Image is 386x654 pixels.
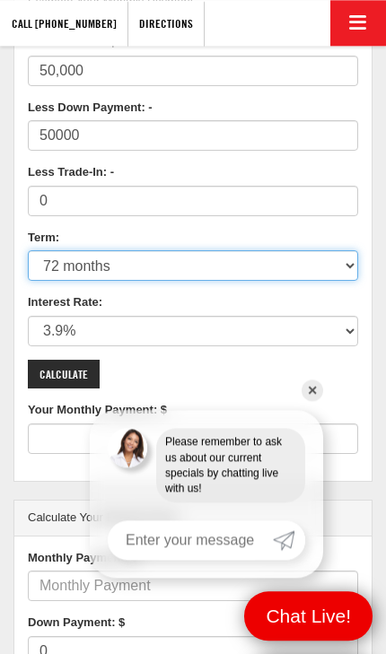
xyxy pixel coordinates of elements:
[14,164,127,181] label: Less Trade-In: -
[14,230,73,247] label: Term:
[14,294,116,311] label: Interest Rate:
[35,16,117,31] span: [PHONE_NUMBER]
[28,56,358,86] input: Loan Amount
[14,550,152,567] label: Monthly Payment: $
[12,16,32,31] font: Call
[156,428,305,502] div: Please remember to ask us about our current specials by chatting live with us!
[127,1,205,47] a: Directions
[108,428,147,467] img: Agent profile photo
[108,520,273,560] input: Enter your message
[257,604,360,628] span: Menu
[244,591,373,641] a: Menu
[14,615,138,632] label: Down Payment: $
[28,571,358,601] input: Monthly Payment
[28,360,100,389] input: Calculate
[14,402,180,419] label: Your Monthly Payment: $
[273,520,305,560] a: Submit
[14,501,372,536] div: Calculate Your Buying Power
[14,100,166,117] label: Less Down Payment: -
